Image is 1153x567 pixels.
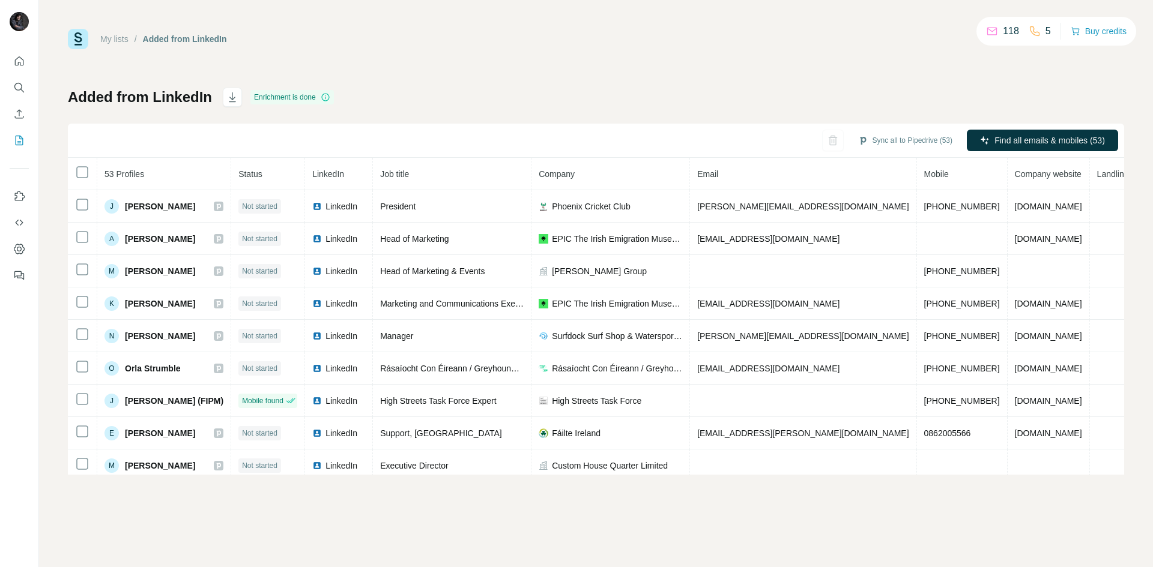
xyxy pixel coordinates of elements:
img: LinkedIn logo [312,461,322,470]
span: President [380,202,416,211]
p: 118 [1003,24,1019,38]
span: [PERSON_NAME] [125,200,195,212]
img: LinkedIn logo [312,364,322,373]
span: Support, [GEOGRAPHIC_DATA] [380,428,502,438]
span: [PERSON_NAME] Group [552,265,647,277]
div: J [104,394,119,408]
button: Quick start [10,50,29,72]
span: LinkedIn [325,395,357,407]
img: LinkedIn logo [312,299,322,308]
button: My lists [10,130,29,151]
p: 5 [1046,24,1051,38]
span: High Streets Task Force [552,395,641,407]
div: M [104,458,119,473]
span: [EMAIL_ADDRESS][DOMAIN_NAME] [697,364,840,373]
span: Not started [242,201,277,212]
button: Use Surfe API [10,212,29,233]
span: Executive Director [380,461,449,470]
span: LinkedIn [325,233,357,245]
button: Use Surfe on LinkedIn [10,185,29,207]
span: 0862005566 [924,428,971,438]
span: Fáilte Ireland [552,427,601,439]
span: Manager [380,331,413,341]
span: Company website [1015,169,1082,179]
img: company-logo [539,396,548,406]
img: LinkedIn logo [312,428,322,438]
span: [DOMAIN_NAME] [1015,364,1082,373]
button: Find all emails & mobiles (53) [967,130,1118,151]
span: High Streets Task Force Expert [380,396,496,406]
span: [EMAIL_ADDRESS][DOMAIN_NAME] [697,299,840,308]
span: Job title [380,169,409,179]
span: 53 Profiles [104,169,144,179]
span: Mobile found [242,395,283,406]
span: [PERSON_NAME] [125,298,195,310]
span: Email [697,169,718,179]
span: Orla Strumble [125,362,181,374]
div: J [104,199,119,214]
button: Sync all to Pipedrive (53) [850,131,961,149]
img: LinkedIn logo [312,202,322,211]
span: Mobile [924,169,949,179]
span: [DOMAIN_NAME] [1015,428,1082,438]
span: [DOMAIN_NAME] [1015,202,1082,211]
img: company-logo [539,331,548,341]
span: Head of Marketing [380,234,449,244]
span: [PERSON_NAME] [125,265,195,277]
span: Phoenix Cricket Club [552,200,631,212]
span: Not started [242,331,277,341]
span: [PERSON_NAME] [125,233,195,245]
h1: Added from LinkedIn [68,88,212,107]
button: Feedback [10,265,29,286]
img: LinkedIn logo [312,234,322,244]
span: Company [539,169,575,179]
span: Rásaíocht Con Éireann / Greyhound Racing Ireland [552,362,682,374]
div: Enrichment is done [250,90,334,104]
span: [PERSON_NAME] [125,460,195,472]
div: E [104,426,119,440]
span: Not started [242,363,277,374]
img: LinkedIn logo [312,266,322,276]
div: N [104,329,119,343]
span: Rásaíocht Con Éireann / Greyhound Racing Ireland [380,364,572,373]
span: EPIC The Irish Emigration Museum [552,298,682,310]
span: LinkedIn [325,298,357,310]
img: LinkedIn logo [312,396,322,406]
span: Not started [242,298,277,309]
img: company-logo [539,202,548,211]
span: LinkedIn [325,330,357,342]
span: [PHONE_NUMBER] [924,331,1000,341]
div: Added from LinkedIn [143,33,227,45]
span: Not started [242,266,277,277]
span: [PHONE_NUMBER] [924,266,1000,276]
span: LinkedIn [325,460,357,472]
span: [PHONE_NUMBER] [924,299,1000,308]
span: [PHONE_NUMBER] [924,202,1000,211]
span: LinkedIn [325,362,357,374]
span: [PERSON_NAME][EMAIL_ADDRESS][DOMAIN_NAME] [697,202,909,211]
button: Search [10,77,29,98]
span: Custom House Quarter Limited [552,460,668,472]
div: A [104,232,119,246]
div: M [104,264,119,278]
li: / [135,33,137,45]
button: Dashboard [10,238,29,260]
span: Landline [1097,169,1129,179]
span: Status [238,169,262,179]
span: Marketing and Communications Executive [380,299,537,308]
span: [PERSON_NAME] [125,330,195,342]
button: Enrich CSV [10,103,29,125]
div: O [104,361,119,376]
img: company-logo [539,364,548,373]
span: [PERSON_NAME] [125,427,195,439]
span: [DOMAIN_NAME] [1015,331,1082,341]
span: [DOMAIN_NAME] [1015,234,1082,244]
span: LinkedIn [312,169,344,179]
span: [PERSON_NAME][EMAIL_ADDRESS][DOMAIN_NAME] [697,331,909,341]
span: Not started [242,460,277,471]
span: Not started [242,233,277,244]
button: Buy credits [1071,23,1127,40]
span: Head of Marketing & Events [380,266,485,276]
img: LinkedIn logo [312,331,322,341]
img: Surfe Logo [68,29,88,49]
